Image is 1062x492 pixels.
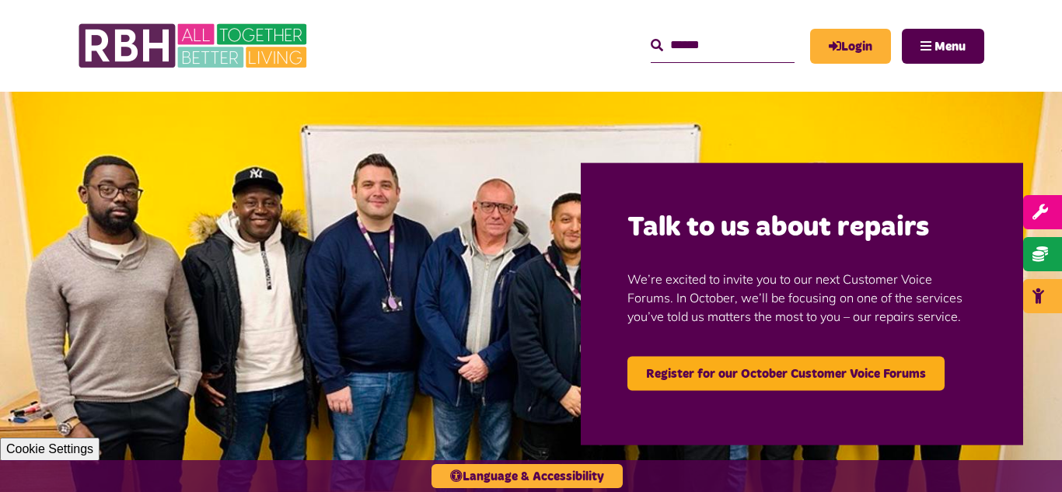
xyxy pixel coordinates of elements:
[627,356,945,390] a: Register for our October Customer Voice Forums
[431,464,623,488] button: Language & Accessibility
[934,40,966,53] span: Menu
[78,16,311,76] img: RBH
[627,246,976,348] p: We’re excited to invite you to our next Customer Voice Forums. In October, we’ll be focusing on o...
[627,209,976,246] h2: Talk to us about repairs
[902,29,984,64] button: Navigation
[810,29,891,64] a: MyRBH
